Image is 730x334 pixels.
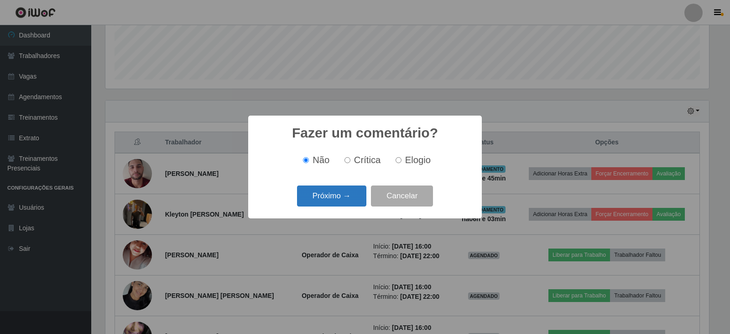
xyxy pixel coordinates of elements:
[297,186,366,207] button: Próximo →
[292,125,438,141] h2: Fazer um comentário?
[405,155,431,165] span: Elogio
[396,157,401,163] input: Elogio
[313,155,329,165] span: Não
[354,155,381,165] span: Crítica
[371,186,433,207] button: Cancelar
[303,157,309,163] input: Não
[344,157,350,163] input: Crítica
